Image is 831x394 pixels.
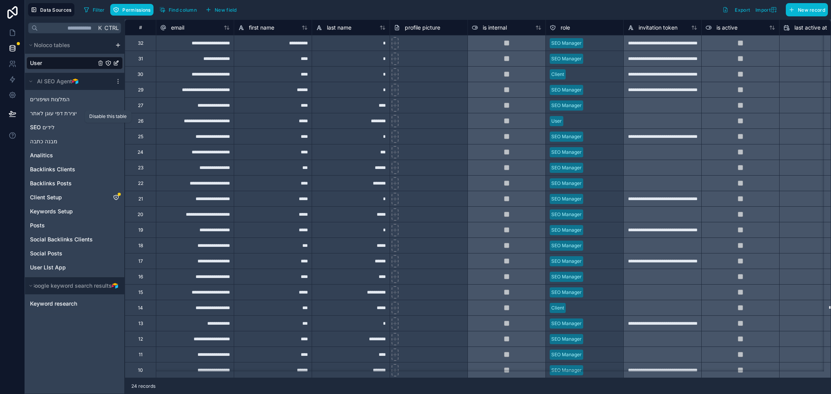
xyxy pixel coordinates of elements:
div: User [551,118,562,125]
span: last active at [794,24,827,32]
div: 20 [138,211,143,218]
span: Data Sources [40,7,72,13]
div: SEO Manager [551,367,582,374]
span: first name [249,24,274,32]
div: 32 [138,40,143,46]
div: 15 [138,289,143,295]
span: 24 records [131,383,155,389]
div: SEO Manager [551,258,582,265]
div: SEO Manager [551,289,582,296]
div: 21 [138,196,143,202]
div: 10 [138,367,143,373]
a: Permissions [110,4,156,16]
div: SEO Manager [551,40,582,47]
div: SEO Manager [551,273,582,280]
a: New record [783,3,828,16]
div: 22 [138,180,143,186]
button: Export [720,3,753,16]
div: 27 [138,102,143,109]
button: Data Sources [28,3,74,16]
button: New field [203,4,240,16]
div: 26 [138,118,143,124]
span: role [561,24,570,32]
span: New field [215,7,237,13]
span: K [97,25,103,31]
span: invitation token [639,24,678,32]
div: SEO Manager [551,55,582,62]
div: SEO Manager [551,242,582,249]
div: SEO Manager [551,211,582,218]
div: 12 [138,336,143,342]
div: 17 [138,258,143,264]
button: New record [786,3,828,16]
div: SEO Manager [551,351,582,358]
div: 29 [138,87,143,93]
div: SEO Manager [551,320,582,327]
span: Filter [93,7,105,13]
div: Disable this table [89,113,127,120]
div: Client [551,71,564,78]
div: SEO Manager [551,102,582,109]
div: 31 [138,56,143,62]
div: 30 [138,71,143,77]
div: 18 [138,243,143,249]
span: Import [755,7,771,13]
div: SEO Manager [551,164,582,171]
div: 11 [139,352,143,358]
span: email [171,24,184,32]
div: SEO Manager [551,195,582,202]
span: last name [327,24,351,32]
span: is active [716,24,737,32]
div: # [131,25,150,30]
div: SEO Manager [551,86,582,93]
div: SEO Manager [551,227,582,234]
div: SEO Manager [551,149,582,156]
span: Ctrl [104,23,120,33]
div: 25 [138,134,143,140]
span: profile picture [405,24,440,32]
div: SEO Manager [551,336,582,343]
div: 23 [138,165,143,171]
div: 24 [138,149,143,155]
div: 16 [138,274,143,280]
span: is internal [483,24,507,32]
span: New record [798,7,825,13]
span: Export [735,7,750,13]
div: Client [551,304,564,311]
div: 14 [138,305,143,311]
button: Import [753,3,783,16]
span: Permissions [122,7,150,13]
div: SEO Manager [551,133,582,140]
button: Find column [157,4,199,16]
div: 19 [138,227,143,233]
button: Filter [81,4,108,16]
div: SEO Manager [551,180,582,187]
button: Permissions [110,4,153,16]
span: Find column [169,7,197,13]
div: 13 [138,320,143,327]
